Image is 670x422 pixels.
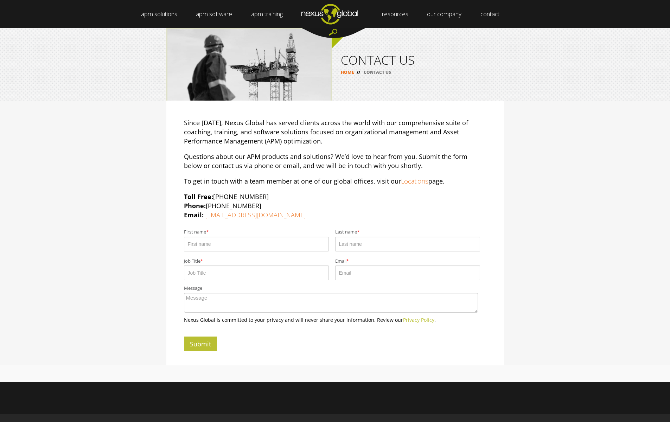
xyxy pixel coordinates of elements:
[335,258,346,264] span: Email
[341,69,354,75] a: HOME
[335,229,357,235] span: Last name
[184,192,486,219] p: [PHONE_NUMBER] [PHONE_NUMBER]
[403,316,434,323] a: Privacy Policy
[184,337,217,351] input: Submit
[184,192,213,201] strong: Toll Free:
[354,69,363,75] span: //
[401,177,428,185] a: Locations
[184,237,329,251] input: First name
[184,258,200,264] span: Job Title
[184,229,206,235] span: First name
[341,54,495,66] h1: CONTACT US
[184,286,202,291] span: Message
[184,202,206,210] strong: Phone:
[184,177,486,186] p: To get in touch with a team member at one of our global offices, visit our page.
[184,211,204,219] strong: Email:
[184,316,486,324] p: Nexus Global is committed to your privacy and will never share your information. Review our .
[335,266,480,280] input: Email
[184,266,329,280] input: Job Title
[205,211,306,219] a: [EMAIL_ADDRESS][DOMAIN_NAME]
[184,118,486,146] p: Since [DATE], Nexus Global has served clients across the world with our comprehensive suite of co...
[184,152,486,170] p: Questions about our APM products and solutions? We’d love to hear from you. Submit the form below...
[335,237,480,251] input: Last name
